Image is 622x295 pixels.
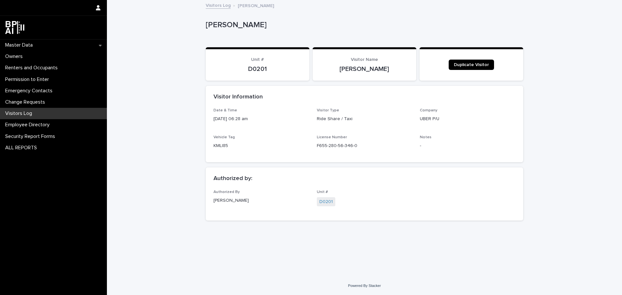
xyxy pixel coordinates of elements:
h2: Visitor Information [213,94,263,101]
p: [DATE] 06:28 am [213,116,309,122]
p: UBER P/U [420,116,515,122]
span: Authorized By [213,190,240,194]
span: Date & Time [213,108,237,112]
h2: Authorized by: [213,175,252,182]
p: [PERSON_NAME] [213,197,309,204]
p: Ride Share / Taxi [317,116,412,122]
a: Powered By Stacker [348,284,381,288]
p: Change Requests [3,99,50,105]
a: D0201 [319,199,333,205]
p: Security Report Forms [3,133,60,140]
span: Company [420,108,437,112]
p: [PERSON_NAME] [238,2,274,9]
p: Emergency Contacts [3,88,58,94]
p: - [420,142,515,149]
span: Visitor Type [317,108,339,112]
p: Master Data [3,42,38,48]
a: Duplicate Visitor [449,60,494,70]
img: dwgmcNfxSF6WIOOXiGgu [5,21,24,34]
span: Unit # [317,190,328,194]
p: F655-280-56-346-0 [317,142,412,149]
span: Visitor Name [351,57,378,62]
p: Employee Directory [3,122,55,128]
p: Permission to Enter [3,76,54,83]
p: KMLI85 [213,142,309,149]
p: Owners [3,53,28,60]
p: Visitors Log [3,110,37,117]
span: License Number [317,135,347,139]
p: [PERSON_NAME] [206,20,521,30]
span: Unit # [251,57,264,62]
p: ALL REPORTS [3,145,42,151]
span: Notes [420,135,432,139]
span: Vehicle Tag [213,135,235,139]
p: Renters and Occupants [3,65,63,71]
span: Duplicate Visitor [454,62,489,67]
p: D0201 [213,65,302,73]
a: Visitors Log [206,1,231,9]
p: [PERSON_NAME] [320,65,409,73]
